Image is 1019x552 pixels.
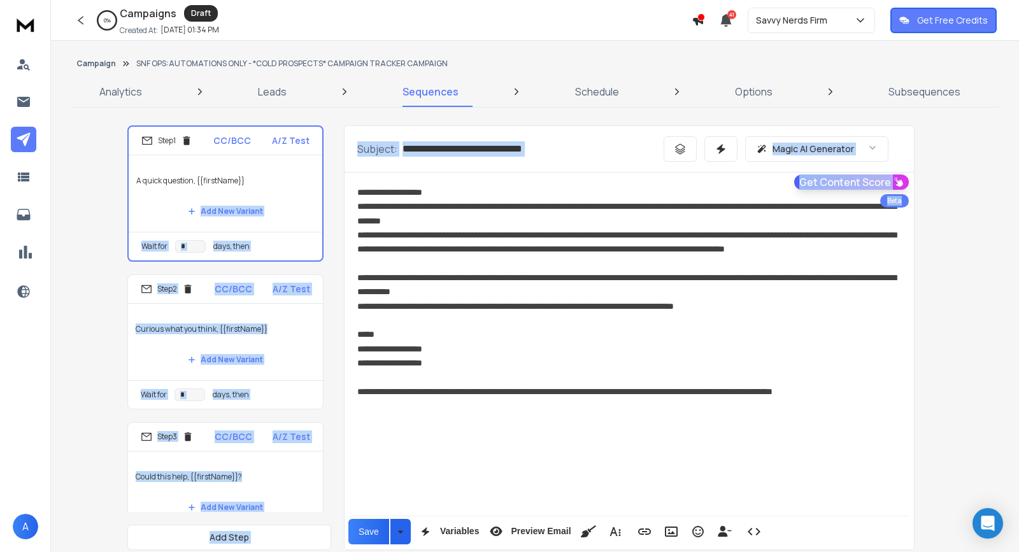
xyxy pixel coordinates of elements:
a: Subsequences [881,76,968,107]
p: Created At: [120,25,158,36]
p: A/Z Test [272,134,310,147]
button: A [13,514,38,539]
li: Step1CC/BCCA/Z TestA quick question, {{firstName}}Add New VariantWait fordays, then [127,125,324,262]
div: Step 3 [141,431,194,442]
button: Emoticons [686,519,710,544]
span: 41 [727,10,736,19]
button: Clean HTML [576,519,601,544]
p: days, then [213,390,249,400]
a: Leads [250,76,294,107]
p: A/Z Test [273,430,310,443]
p: Analytics [99,84,142,99]
div: Step 1 [141,135,192,146]
p: A quick question, {{firstName}} [136,163,315,199]
p: Subject: [357,141,397,157]
p: Savvy Nerds Firm [756,14,832,27]
p: Options [735,84,773,99]
div: Draft [184,5,218,22]
p: Get Free Credits [917,14,988,27]
button: Add New Variant [178,347,273,372]
p: A/Z Test [273,283,310,295]
button: Preview Email [484,519,573,544]
div: Open Intercom Messenger [973,508,1003,539]
button: Magic AI Generator [745,136,888,162]
p: Could this help, {{firstName}}? [136,459,315,495]
p: [DATE] 01:34 PM [160,25,219,35]
li: Step2CC/BCCA/Z TestCurious what you think, {{firstName}}Add New VariantWait fordays, then [127,274,324,409]
p: Curious what you think, {{firstName}} [136,311,315,347]
p: SNF OPS:AUTOMATIONS ONLY - *COLD PROSPECTS* CAMPAIGN TRACKER CAMPAIGN [136,59,448,69]
a: Schedule [567,76,627,107]
button: Add New Variant [178,495,273,520]
button: Add New Variant [178,199,273,224]
h1: Campaigns [120,6,176,21]
span: Preview Email [508,526,573,537]
img: logo [13,13,38,36]
span: Variables [438,526,482,537]
div: Step 2 [141,283,194,295]
p: Leads [258,84,287,99]
a: Sequences [395,76,466,107]
button: Save [348,519,389,544]
button: Get Content Score [794,174,909,190]
p: Wait for [141,241,167,251]
p: CC/BCC [215,283,252,295]
button: More Text [603,519,627,544]
p: CC/BCC [213,134,251,147]
button: Campaign [76,59,116,69]
p: Magic AI Generator [773,143,854,155]
button: Get Free Credits [890,8,997,33]
p: Wait for [141,390,167,400]
a: Options [727,76,780,107]
button: Add Step [127,525,331,550]
p: 0 % [104,17,111,24]
p: Subsequences [888,84,960,99]
button: Variables [413,519,482,544]
p: Schedule [575,84,619,99]
button: Insert Link (Ctrl+K) [632,519,657,544]
p: CC/BCC [215,430,252,443]
p: days, then [213,241,250,251]
button: Code View [742,519,766,544]
button: Insert Unsubscribe Link [713,519,737,544]
button: Insert Image (Ctrl+P) [659,519,683,544]
div: Beta [880,194,909,208]
a: Analytics [92,76,150,107]
p: Sequences [403,84,459,99]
